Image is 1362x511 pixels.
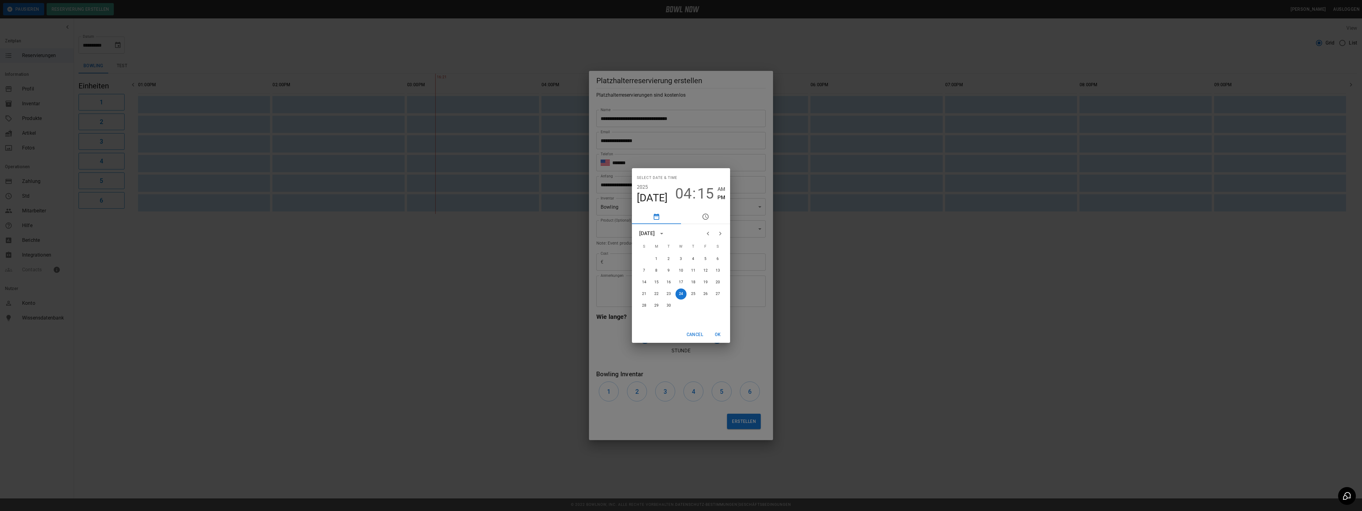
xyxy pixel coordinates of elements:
span: Friday [700,241,711,253]
button: Next month [714,227,726,240]
button: 20 [712,277,723,288]
button: 6 [712,254,723,265]
button: 18 [688,277,699,288]
button: 04 [675,185,692,202]
button: [DATE] [637,192,668,204]
span: Monday [651,241,662,253]
button: 10 [675,265,687,276]
button: 29 [651,300,662,311]
button: 27 [712,288,723,300]
span: : [692,185,696,202]
button: 8 [651,265,662,276]
button: 9 [663,265,674,276]
button: 11 [688,265,699,276]
button: 3 [675,254,687,265]
button: 2 [663,254,674,265]
button: 4 [688,254,699,265]
button: 28 [639,300,650,311]
button: Cancel [684,329,706,340]
button: 30 [663,300,674,311]
button: 25 [688,288,699,300]
span: Tuesday [663,241,674,253]
button: PM [718,193,725,202]
button: 2025 [637,183,648,192]
button: 15 [697,185,714,202]
button: 26 [700,288,711,300]
button: AM [718,185,725,193]
span: Wednesday [675,241,687,253]
button: 13 [712,265,723,276]
button: 14 [639,277,650,288]
button: 17 [675,277,687,288]
button: 23 [663,288,674,300]
button: 22 [651,288,662,300]
button: pick time [681,209,730,224]
button: OK [708,329,728,340]
button: 1 [651,254,662,265]
button: 7 [639,265,650,276]
span: Thursday [688,241,699,253]
span: Sunday [639,241,650,253]
div: [DATE] [639,230,655,237]
button: Previous month [702,227,714,240]
button: 16 [663,277,674,288]
span: Saturday [712,241,723,253]
button: calendar view is open, switch to year view [656,228,667,239]
button: 15 [651,277,662,288]
button: 24 [675,288,687,300]
span: Select date & time [637,173,677,183]
button: pick date [632,209,681,224]
button: 19 [700,277,711,288]
button: 5 [700,254,711,265]
button: 21 [639,288,650,300]
button: 12 [700,265,711,276]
